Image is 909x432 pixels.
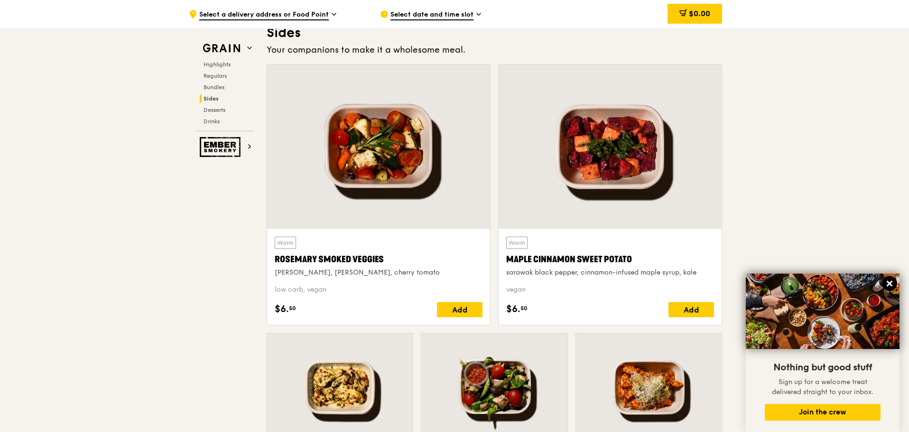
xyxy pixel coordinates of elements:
[668,302,714,317] div: Add
[772,378,873,396] span: Sign up for a welcome treat delivered straight to your inbox.
[204,61,231,68] span: Highlights
[765,404,881,421] button: Join the crew
[437,302,482,317] div: Add
[204,84,224,91] span: Bundles
[689,9,710,18] span: $0.00
[506,237,528,249] div: Warm
[506,302,520,316] span: $6.
[506,253,714,266] div: Maple Cinnamon Sweet Potato
[267,43,722,56] div: Your companions to make it a wholesome meal.
[773,362,872,373] span: Nothing but good stuff
[520,304,528,312] span: 50
[200,40,243,57] img: Grain web logo
[204,107,225,113] span: Desserts
[275,253,482,266] div: Rosemary Smoked Veggies
[506,268,714,277] div: sarawak black pepper, cinnamon-infused maple syrup, kale
[506,285,714,294] div: vegan
[275,268,482,277] div: [PERSON_NAME], [PERSON_NAME], cherry tomato
[289,304,296,312] span: 50
[275,302,289,316] span: $6.
[882,276,897,291] button: Close
[267,24,722,41] h3: Sides
[275,285,482,294] div: low carb, vegan
[275,237,296,249] div: Warm
[390,10,473,20] span: Select date and time slot
[204,118,220,125] span: Drinks
[204,73,227,79] span: Regulars
[199,10,329,20] span: Select a delivery address or Food Point
[746,274,900,349] img: DSC07876-Edit02-Large.jpeg
[200,137,243,157] img: Ember Smokery web logo
[204,95,219,102] span: Sides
